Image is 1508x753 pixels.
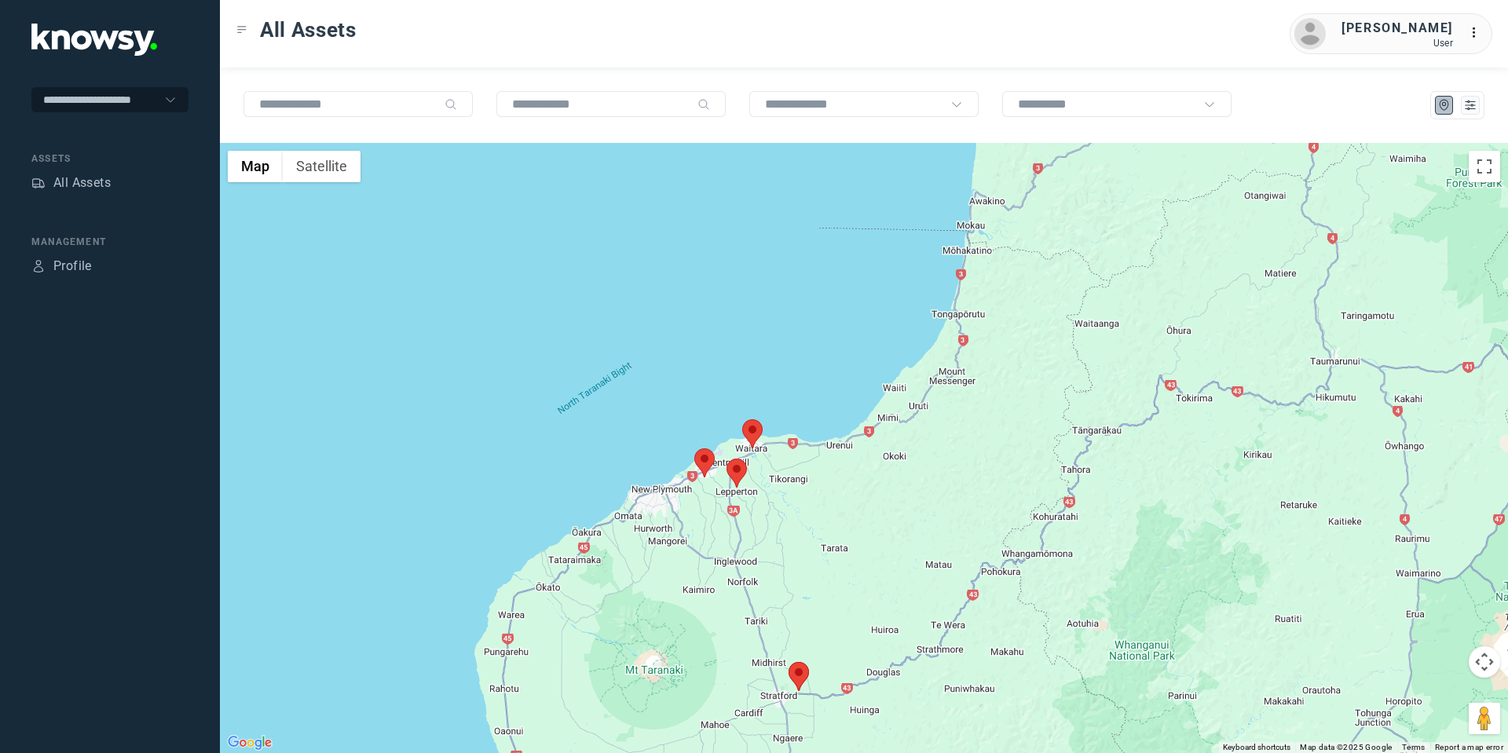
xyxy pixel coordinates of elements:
[1341,19,1453,38] div: [PERSON_NAME]
[1469,24,1488,45] div: :
[1469,24,1488,42] div: :
[283,151,361,182] button: Show satellite imagery
[1300,743,1392,751] span: Map data ©2025 Google
[1469,151,1500,182] button: Toggle fullscreen view
[260,16,357,44] span: All Assets
[1341,38,1453,49] div: User
[228,151,283,182] button: Show street map
[1463,98,1477,112] div: List
[31,152,188,166] div: Assets
[236,24,247,35] div: Toggle Menu
[31,235,188,249] div: Management
[31,174,111,192] a: AssetsAll Assets
[31,24,157,56] img: Application Logo
[31,257,92,276] a: ProfileProfile
[1223,742,1290,753] button: Keyboard shortcuts
[224,733,276,753] img: Google
[697,98,710,111] div: Search
[31,176,46,190] div: Assets
[224,733,276,753] a: Open this area in Google Maps (opens a new window)
[445,98,457,111] div: Search
[1402,743,1426,751] a: Terms
[31,259,46,273] div: Profile
[1469,703,1500,734] button: Drag Pegman onto the map to open Street View
[53,257,92,276] div: Profile
[1437,98,1451,112] div: Map
[1294,18,1326,49] img: avatar.png
[1435,743,1503,751] a: Report a map error
[1470,27,1485,38] tspan: ...
[53,174,111,192] div: All Assets
[1469,646,1500,678] button: Map camera controls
